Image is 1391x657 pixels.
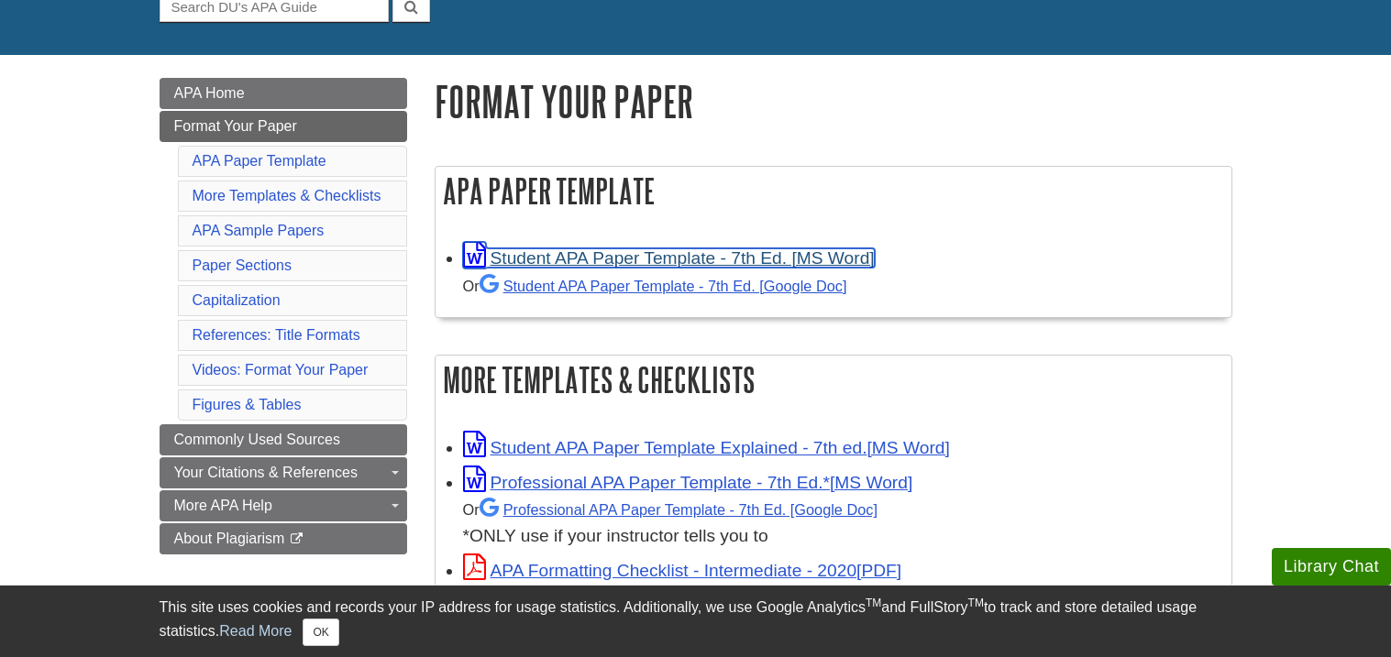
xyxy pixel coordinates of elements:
[174,498,272,513] span: More APA Help
[160,597,1232,646] div: This site uses cookies and records your IP address for usage statistics. Additionally, we use Goo...
[968,597,984,609] sup: TM
[480,278,847,294] a: Student APA Paper Template - 7th Ed. [Google Doc]
[193,362,369,378] a: Videos: Format Your Paper
[160,457,407,488] a: Your Citations & References
[174,85,245,101] span: APA Home
[463,248,875,268] a: Link opens in new window
[303,619,338,646] button: Close
[193,327,360,343] a: References: Title Formats
[480,501,878,518] a: Professional APA Paper Template - 7th Ed.
[193,292,281,308] a: Capitalization
[463,278,847,294] small: Or
[1272,548,1391,586] button: Library Chat
[463,496,1222,550] div: *ONLY use if your instructor tells you to
[174,465,358,480] span: Your Citations & References
[463,473,913,492] a: Link opens in new window
[463,501,878,518] small: Or
[463,438,950,457] a: Link opens in new window
[160,111,407,142] a: Format Your Paper
[160,78,407,109] a: APA Home
[160,490,407,521] a: More APA Help
[160,523,407,554] a: About Plagiarism
[289,533,304,545] i: This link opens in a new window
[436,167,1231,215] h2: APA Paper Template
[193,397,302,412] a: Figures & Tables
[174,118,297,134] span: Format Your Paper
[193,257,293,273] a: Paper Sections
[174,531,285,546] span: About Plagiarism
[193,188,381,203] a: More Templates & Checklists
[219,623,292,639] a: Read More
[193,153,326,169] a: APA Paper Template
[436,356,1231,404] h2: More Templates & Checklists
[866,597,881,609] sup: TM
[463,561,902,580] a: Link opens in new window
[160,424,407,455] a: Commonly Used Sources
[435,78,1232,125] h1: Format Your Paper
[160,78,407,554] div: Guide Page Menu
[193,223,325,238] a: APA Sample Papers
[174,432,340,447] span: Commonly Used Sources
